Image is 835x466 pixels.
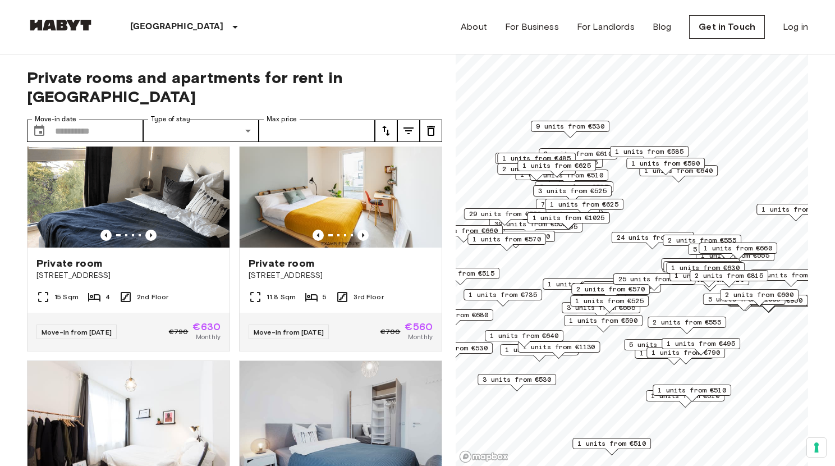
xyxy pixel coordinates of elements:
div: Map marker [476,231,555,248]
div: Map marker [690,270,768,287]
img: Habyt [27,20,94,31]
button: tune [420,120,442,142]
div: Map marker [666,262,745,280]
div: Map marker [517,160,596,177]
span: Monthly [408,332,433,342]
div: Map marker [699,243,777,260]
div: Map marker [720,289,799,307]
a: Marketing picture of unit DE-01-002-002-04HFPrevious imagePrevious imagePrivate room[STREET_ADDRE... [27,112,230,351]
div: Map marker [497,163,576,181]
div: Map marker [626,158,705,175]
span: Move-in from [DATE] [42,328,112,336]
span: 24 units from €530 [617,232,689,243]
span: 4 units from €605 [588,282,656,292]
span: 1 units from €725 [548,279,616,289]
span: 15 Sqm [54,292,79,302]
div: Map marker [467,234,546,251]
span: 2 units from €815 [695,271,763,281]
button: Previous image [357,230,369,241]
img: Marketing picture of unit DE-01-002-002-04HF [27,113,230,248]
a: For Business [505,20,559,34]
span: Move-in from [DATE] [254,328,324,336]
span: 4 [105,292,110,302]
span: 3 units from €530 [483,374,551,385]
span: 5 units from €660 [693,244,761,254]
a: For Landlords [577,20,635,34]
span: 2 units from €555 [653,317,721,327]
div: Map marker [562,302,640,319]
span: 1 units from €485 [502,153,571,163]
span: 5 [323,292,327,302]
span: 11 units from €570 [755,270,828,280]
span: 5 units from €590 [629,340,698,350]
span: 2 units from €610 [544,149,612,159]
div: Map marker [612,232,694,249]
span: 1 units from €735 [469,290,537,300]
span: 1 units from €525 [575,296,644,306]
div: Map marker [663,261,742,278]
div: Map marker [527,212,610,230]
span: 2 units from €510 [535,170,603,180]
span: 1 units from €610 [651,391,719,401]
div: Map marker [464,289,542,307]
span: 2nd Floor [137,292,168,302]
span: 25 units from €575 [618,274,691,284]
span: 29 units from €570 [469,209,542,219]
span: 7 units from €585 [541,199,609,209]
span: 1 units from €645 [666,259,735,269]
span: 5 units from €1085 [708,294,781,304]
span: 1 units from €630 [671,263,740,273]
span: 1 units from €570 [472,234,541,244]
div: Map marker [582,281,661,299]
div: Map marker [531,121,609,138]
div: Map marker [613,273,696,291]
div: Map marker [424,225,503,243]
div: Map marker [421,268,499,285]
span: 7 units from €950 [734,295,802,305]
button: tune [375,120,397,142]
span: 1 units from €790 [652,348,720,358]
span: 11.8 Sqm [267,292,296,302]
div: Map marker [518,341,600,359]
button: Previous image [145,230,157,241]
span: 2 units from €570 [576,284,645,294]
div: Map marker [756,204,835,221]
span: 1 units from €510 [658,385,726,395]
div: Map marker [545,199,623,216]
span: 1 units from €495 [667,339,735,349]
span: 9 units from €530 [536,121,604,131]
div: Map marker [661,258,740,276]
span: [STREET_ADDRESS] [36,270,221,281]
a: Log in [783,20,808,34]
div: Map marker [536,199,614,216]
span: 1 units from €590 [631,158,700,168]
img: Marketing picture of unit DE-01-07-007-01Q [240,113,442,248]
div: Map marker [564,315,643,332]
label: Max price [267,115,297,124]
span: 1 units from €640 [644,166,713,176]
span: 1 units from €585 [615,147,683,157]
span: €560 [405,322,433,332]
span: 4 units from €530 [419,343,488,353]
span: 2 units from €690 [481,231,550,241]
div: Map marker [653,385,731,402]
span: Private room [249,257,314,270]
span: 1 units from €510 [577,438,646,449]
span: 3rd Floor [354,292,383,302]
button: Previous image [313,230,324,241]
span: 3 units from €555 [567,303,635,313]
div: Map marker [571,284,650,301]
span: €630 [192,322,221,332]
button: Your consent preferences for tracking technologies [807,438,826,457]
button: tune [397,120,420,142]
div: Map marker [543,278,621,296]
div: Map marker [646,390,724,408]
a: Mapbox logo [459,450,508,463]
span: 3 units from €525 [540,182,608,192]
div: Map marker [624,339,703,357]
span: 1 units from €625 [550,199,618,209]
div: Map marker [662,338,740,355]
div: Map marker [496,153,578,170]
div: Map marker [572,438,651,455]
span: 1 units from €980 [761,204,830,214]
